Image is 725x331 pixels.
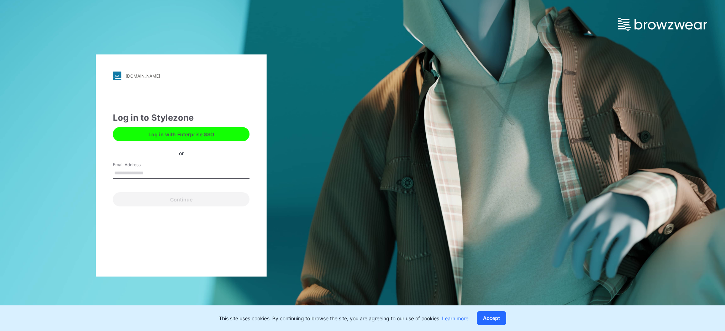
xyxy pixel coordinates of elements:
[477,311,506,325] button: Accept
[173,149,189,157] div: or
[113,162,163,168] label: Email Address
[618,18,707,31] img: browzwear-logo.e42bd6dac1945053ebaf764b6aa21510.svg
[113,111,249,124] div: Log in to Stylezone
[442,315,468,321] a: Learn more
[126,73,160,79] div: [DOMAIN_NAME]
[113,72,121,80] img: stylezone-logo.562084cfcfab977791bfbf7441f1a819.svg
[113,127,249,141] button: Log in with Enterprise SSO
[219,315,468,322] p: This site uses cookies. By continuing to browse the site, you are agreeing to our use of cookies.
[113,72,249,80] a: [DOMAIN_NAME]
